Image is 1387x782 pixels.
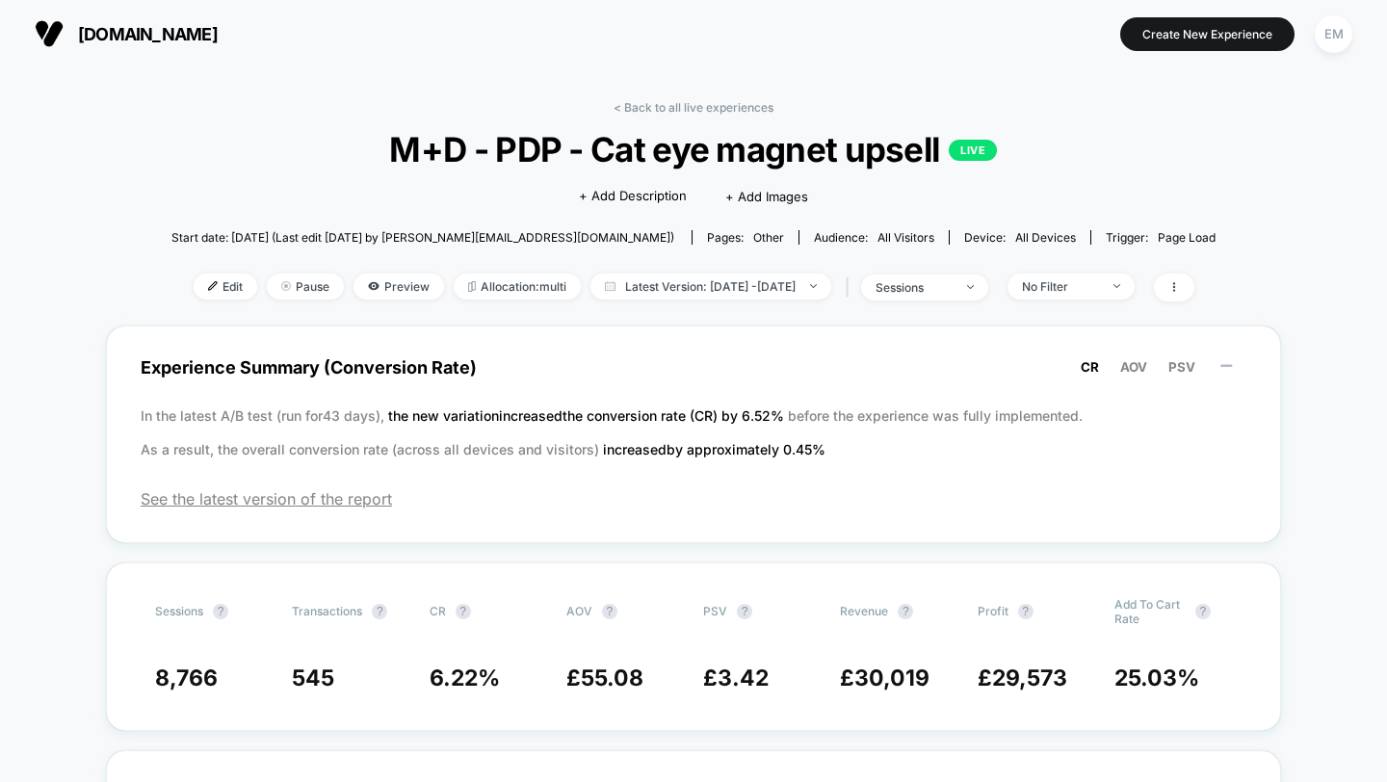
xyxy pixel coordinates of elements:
span: Preview [353,274,444,300]
button: ? [456,604,471,619]
span: 25.03 % [1114,665,1199,691]
div: Trigger: [1106,230,1216,245]
p: LIVE [949,140,997,161]
span: | [841,274,861,301]
span: + Add Description [579,187,687,206]
span: 3.42 [718,665,769,691]
button: PSV [1163,358,1201,376]
span: Latest Version: [DATE] - [DATE] [590,274,831,300]
img: rebalance [468,281,476,292]
button: Create New Experience [1120,17,1295,51]
span: All Visitors [877,230,934,245]
span: Allocation: multi [454,274,581,300]
span: £ [840,665,929,691]
span: all devices [1015,230,1076,245]
span: Page Load [1158,230,1216,245]
button: ? [1018,604,1034,619]
span: CR [430,604,446,618]
span: Transactions [292,604,362,618]
button: ? [1195,604,1211,619]
span: Start date: [DATE] (Last edit [DATE] by [PERSON_NAME][EMAIL_ADDRESS][DOMAIN_NAME]) [171,230,674,245]
span: Sessions [155,604,203,618]
img: calendar [605,281,615,291]
img: edit [208,281,218,291]
button: ? [898,604,913,619]
div: sessions [876,280,953,295]
span: 29,573 [992,665,1067,691]
button: [DOMAIN_NAME] [29,18,223,49]
button: ? [737,604,752,619]
button: CR [1075,358,1105,376]
span: £ [978,665,1067,691]
span: Profit [978,604,1008,618]
span: Add To Cart Rate [1114,597,1186,626]
span: M+D - PDP - Cat eye magnet upsell [223,129,1163,169]
img: end [967,285,974,289]
span: 30,019 [854,665,929,691]
span: + Add Images [725,189,808,204]
img: end [810,284,817,288]
span: Pause [267,274,344,300]
div: Pages: [707,230,784,245]
p: In the latest A/B test (run for 43 days), before the experience was fully implemented. As a resul... [141,399,1246,466]
span: Device: [949,230,1090,245]
span: 55.08 [581,665,643,691]
span: PSV [703,604,727,618]
div: EM [1315,15,1352,53]
span: PSV [1168,359,1195,375]
span: Experience Summary (Conversion Rate) [141,346,1246,389]
button: ? [372,604,387,619]
span: £ [703,665,769,691]
a: < Back to all live experiences [614,100,773,115]
span: 6.22 % [430,665,500,691]
span: 545 [292,665,334,691]
span: AOV [566,604,592,618]
img: Visually logo [35,19,64,48]
button: ? [213,604,228,619]
button: ? [602,604,617,619]
button: EM [1309,14,1358,54]
div: No Filter [1022,279,1099,294]
img: end [281,281,291,291]
span: Edit [194,274,257,300]
span: AOV [1120,359,1147,375]
img: end [1113,284,1120,288]
span: See the latest version of the report [141,489,1246,508]
span: the new variation increased the conversion rate (CR) by 6.52 % [388,407,788,424]
span: £ [566,665,643,691]
span: [DOMAIN_NAME] [78,24,218,44]
span: 8,766 [155,665,218,691]
span: Revenue [840,604,888,618]
span: CR [1081,359,1099,375]
div: Audience: [814,230,934,245]
span: increased by approximately 0.45 % [603,441,825,457]
button: AOV [1114,358,1153,376]
span: other [753,230,784,245]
